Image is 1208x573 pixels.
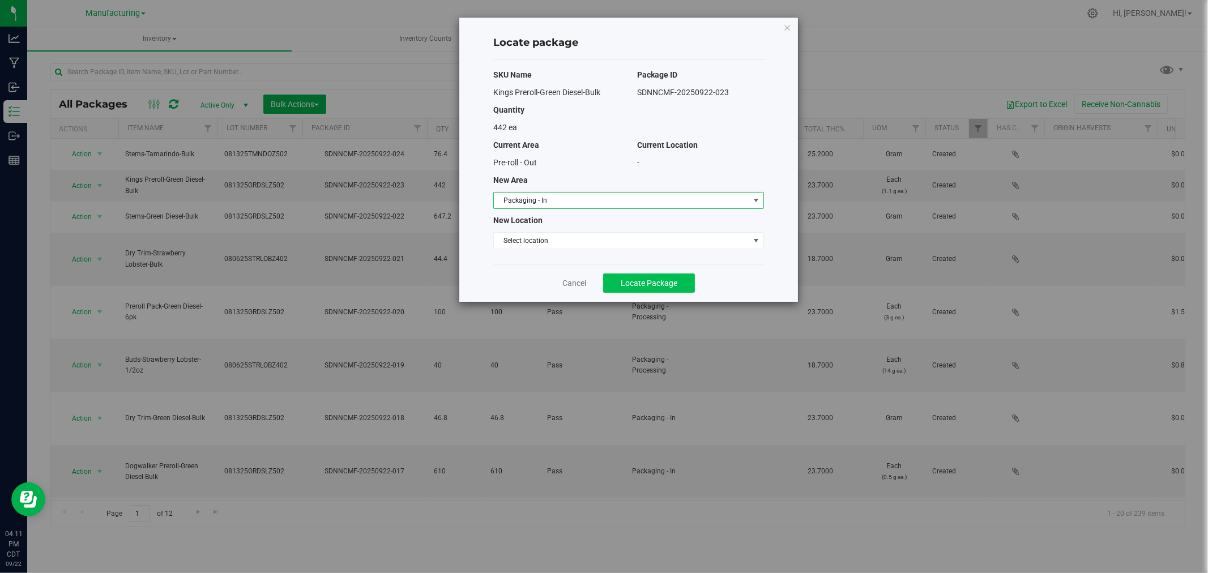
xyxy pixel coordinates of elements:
[749,233,763,249] span: select
[493,176,528,185] span: New Area
[637,140,698,149] span: Current Location
[637,158,639,167] span: -
[494,193,749,208] span: Packaging - In
[493,105,524,114] span: Quantity
[493,70,532,79] span: SKU Name
[11,482,45,516] iframe: Resource center
[562,277,586,289] a: Cancel
[493,216,543,225] span: New Location
[493,36,764,50] h4: Locate package
[637,88,729,97] span: SDNNCMF-20250922-023
[493,88,600,97] span: Kings Preroll-Green Diesel-Bulk
[494,233,749,249] span: Select location
[493,158,537,167] span: Pre-roll - Out
[621,279,677,288] span: Locate Package
[637,70,677,79] span: Package ID
[493,123,517,132] span: 442 ea
[493,140,539,149] span: Current Area
[749,193,763,208] span: select
[603,273,695,293] button: Locate Package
